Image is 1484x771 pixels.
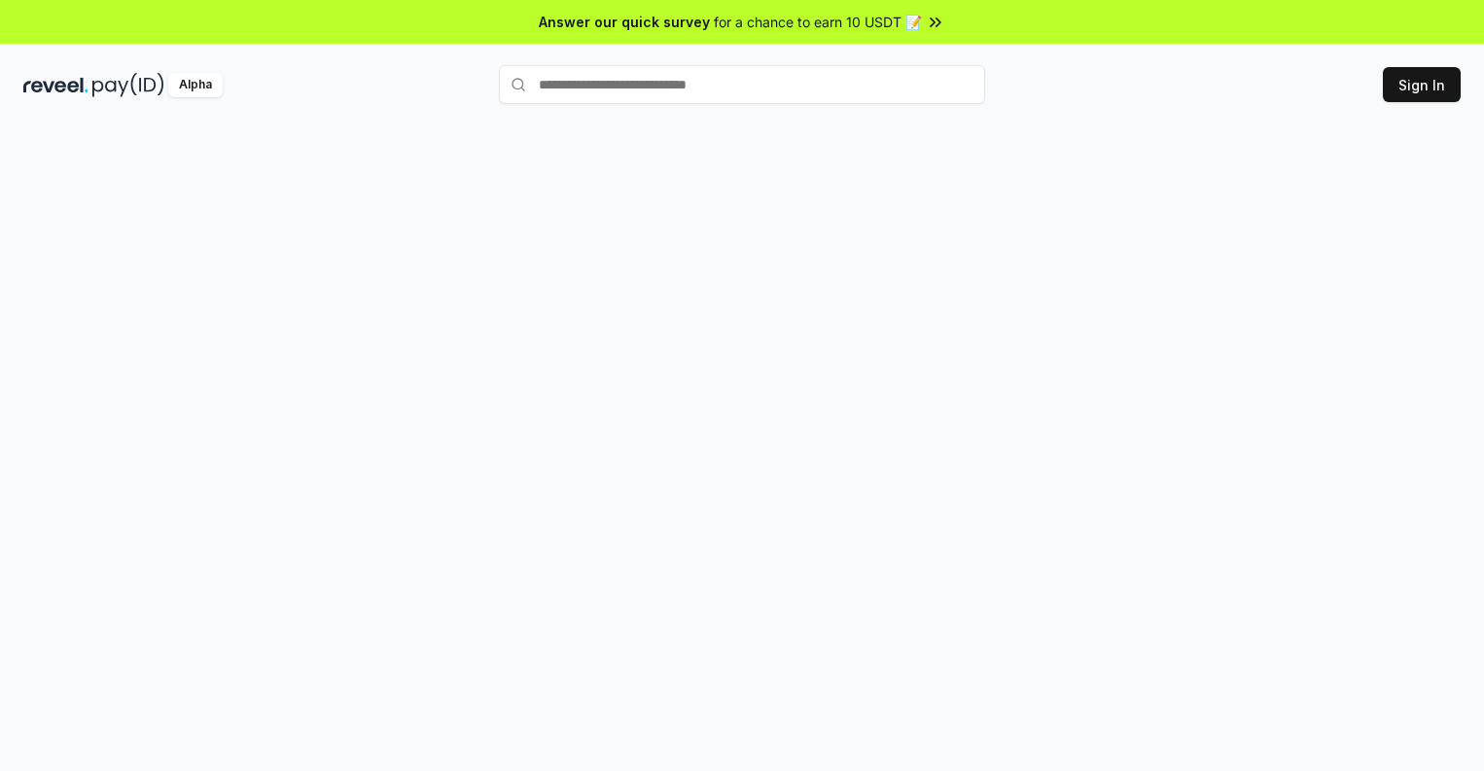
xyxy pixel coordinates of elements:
[23,73,88,97] img: reveel_dark
[539,12,710,32] span: Answer our quick survey
[714,12,922,32] span: for a chance to earn 10 USDT 📝
[168,73,223,97] div: Alpha
[92,73,164,97] img: pay_id
[1383,67,1461,102] button: Sign In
